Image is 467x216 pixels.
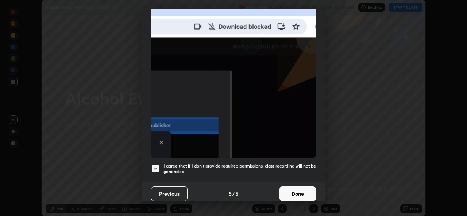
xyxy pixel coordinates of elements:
h4: 5 [235,190,238,197]
h4: / [232,190,235,197]
h5: I agree that if I don't provide required permissions, class recording will not be generated [163,163,316,174]
button: Previous [151,186,188,201]
h4: 5 [229,190,232,197]
button: Done [279,186,316,201]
